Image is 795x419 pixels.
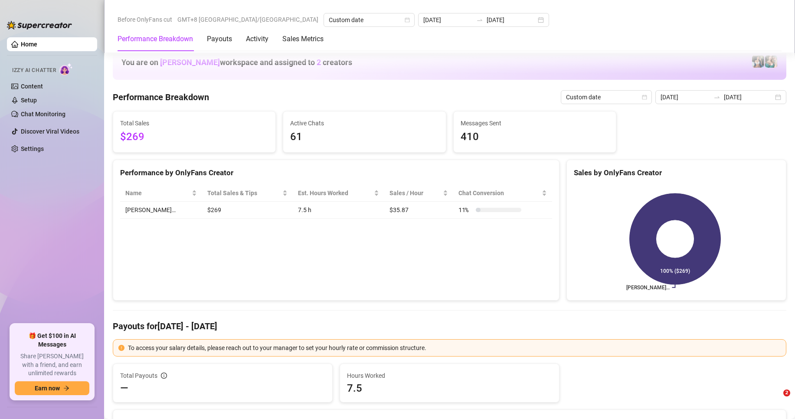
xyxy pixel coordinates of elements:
span: Total Payouts [120,371,157,380]
td: [PERSON_NAME]… [120,202,202,219]
span: Sales / Hour [389,188,441,198]
span: 7.5 [347,381,552,395]
span: Name [125,188,190,198]
input: Start date [661,92,710,102]
span: 61 [290,129,438,145]
a: Home [21,41,37,48]
a: Content [21,83,43,90]
div: To access your salary details, please reach out to your manager to set your hourly rate or commis... [128,343,781,353]
span: 2 [317,58,321,67]
a: Settings [21,145,44,152]
span: Izzy AI Chatter [12,66,56,75]
span: Custom date [329,13,409,26]
iframe: Intercom live chat [766,390,786,410]
span: swap-right [713,94,720,101]
span: swap-right [476,16,483,23]
h1: You are on workspace and assigned to creators [121,58,352,67]
span: calendar [405,17,410,23]
th: Chat Conversion [453,185,552,202]
button: Earn nowarrow-right [15,381,89,395]
img: Zaddy [765,56,777,68]
span: Before OnlyFans cut [118,13,172,26]
span: 🎁 Get $100 in AI Messages [15,332,89,349]
span: calendar [642,95,647,100]
span: Custom date [566,91,647,104]
span: Hours Worked [347,371,552,380]
div: Activity [246,34,268,44]
a: Chat Monitoring [21,111,65,118]
div: Performance Breakdown [118,34,193,44]
img: logo-BBDzfeDw.svg [7,21,72,29]
div: Sales Metrics [282,34,324,44]
th: Total Sales & Tips [202,185,293,202]
th: Name [120,185,202,202]
span: $269 [120,129,268,145]
a: Setup [21,97,37,104]
span: 11 % [458,205,472,215]
span: Total Sales [120,118,268,128]
h4: Performance Breakdown [113,91,209,103]
a: Discover Viral Videos [21,128,79,135]
span: Active Chats [290,118,438,128]
span: — [120,381,128,395]
td: 7.5 h [293,202,384,219]
text: [PERSON_NAME]… [626,285,670,291]
div: Est. Hours Worked [298,188,372,198]
span: GMT+8 [GEOGRAPHIC_DATA]/[GEOGRAPHIC_DATA] [177,13,318,26]
th: Sales / Hour [384,185,453,202]
div: Payouts [207,34,232,44]
span: arrow-right [63,385,69,391]
span: exclamation-circle [118,345,124,351]
span: [PERSON_NAME] [160,58,220,67]
span: 2 [783,390,790,396]
div: Performance by OnlyFans Creator [120,167,552,179]
span: Share [PERSON_NAME] with a friend, and earn unlimited rewards [15,352,89,378]
input: End date [724,92,773,102]
span: to [713,94,720,101]
span: to [476,16,483,23]
td: $35.87 [384,202,453,219]
span: Messages Sent [461,118,609,128]
span: Chat Conversion [458,188,540,198]
span: 410 [461,129,609,145]
img: AI Chatter [59,63,73,75]
h4: Payouts for [DATE] - [DATE] [113,320,786,332]
input: End date [487,15,536,25]
span: info-circle [161,373,167,379]
span: Earn now [35,385,60,392]
td: $269 [202,202,293,219]
span: Total Sales & Tips [207,188,281,198]
div: Sales by OnlyFans Creator [574,167,779,179]
input: Start date [423,15,473,25]
img: Katy [752,56,764,68]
